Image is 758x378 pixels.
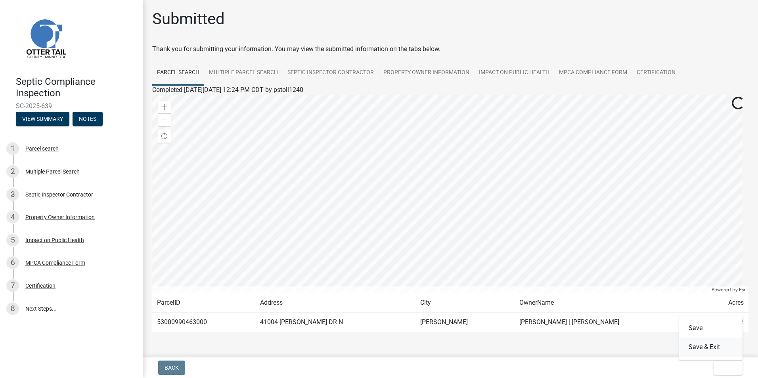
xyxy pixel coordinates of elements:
[73,112,103,126] button: Notes
[158,361,185,375] button: Back
[158,130,171,143] div: Find my location
[415,293,515,313] td: City
[25,214,95,220] div: Property Owner Information
[152,313,255,332] td: 53000990463000
[255,313,415,332] td: 41004 [PERSON_NAME] DR N
[6,142,19,155] div: 1
[16,8,75,68] img: Otter Tail County, Minnesota
[25,260,85,265] div: MPCA Compliance Form
[6,234,19,246] div: 5
[515,313,704,332] td: [PERSON_NAME] | [PERSON_NAME]
[515,293,704,313] td: OwnerName
[704,313,748,332] td: 1.102
[25,169,80,174] div: Multiple Parcel Search
[25,192,93,197] div: Septic Inspector Contractor
[6,256,19,269] div: 6
[714,361,743,375] button: Exit
[379,60,474,86] a: Property Owner Information
[255,293,415,313] td: Address
[73,116,103,122] wm-modal-confirm: Notes
[283,60,379,86] a: Septic Inspector Contractor
[152,10,225,29] h1: Submitted
[679,319,743,338] button: Save
[158,101,171,113] div: Zoom in
[474,60,554,86] a: Impact on Public Health
[6,165,19,178] div: 2
[704,293,748,313] td: Acres
[152,60,204,86] a: Parcel search
[6,279,19,292] div: 7
[16,112,69,126] button: View Summary
[720,365,731,371] span: Exit
[6,211,19,223] div: 4
[16,116,69,122] wm-modal-confirm: Summary
[415,313,515,332] td: [PERSON_NAME]
[165,365,179,371] span: Back
[632,60,680,86] a: Certification
[152,86,303,94] span: Completed [DATE][DATE] 12:24 PM CDT by pstoll1240
[204,60,283,86] a: Multiple Parcel Search
[25,146,59,151] div: Parcel search
[25,237,84,243] div: Impact on Public Health
[6,188,19,201] div: 3
[25,283,56,288] div: Certification
[16,76,136,99] h4: Septic Compliance Inspection
[554,60,632,86] a: MPCA Compliance Form
[152,293,255,313] td: ParcelID
[158,113,171,126] div: Zoom out
[6,302,19,315] div: 8
[679,315,743,360] div: Exit
[710,286,748,293] div: Powered by
[16,102,127,110] span: SC-2025-639
[739,287,747,292] a: Esri
[152,44,748,54] div: Thank you for submitting your information. You may view the submitted information on the tabs below.
[679,338,743,357] button: Save & Exit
